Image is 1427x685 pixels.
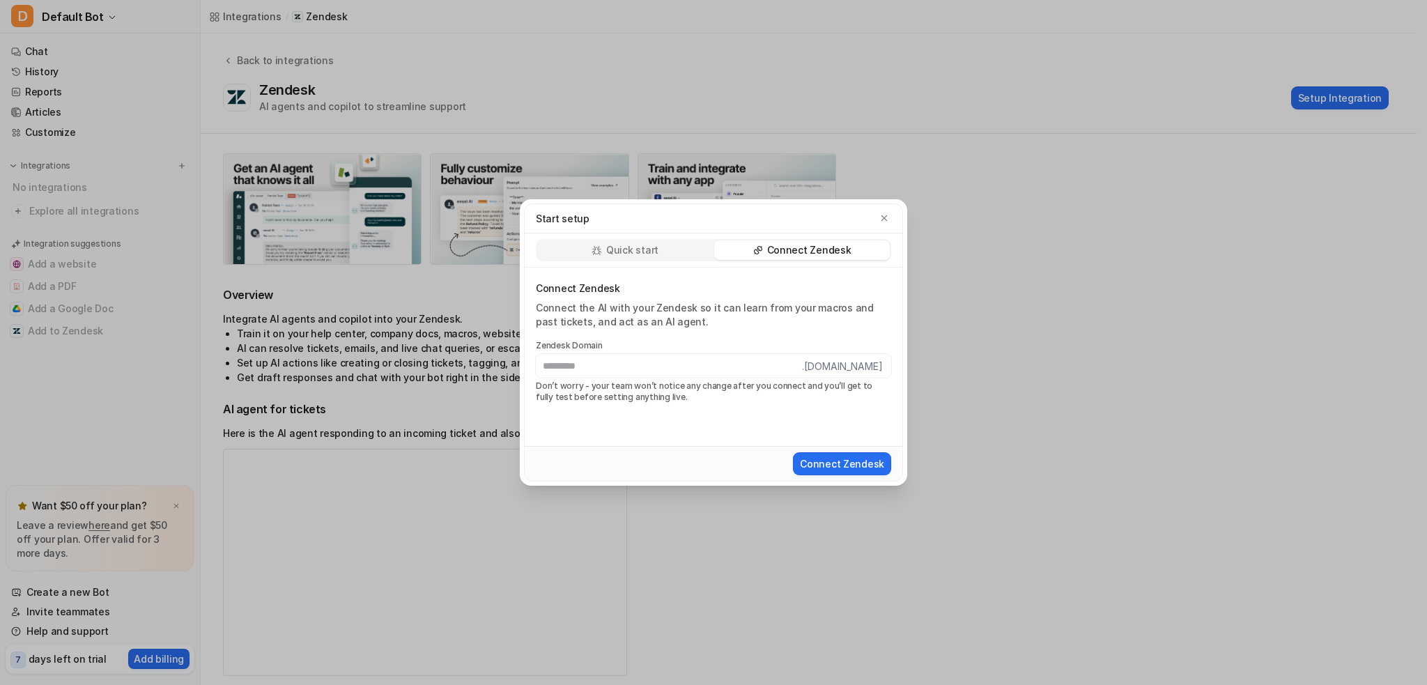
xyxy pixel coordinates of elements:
p: Connect Zendesk [767,243,851,257]
button: Connect Zendesk [793,452,891,475]
p: Connect Zendesk [536,282,891,295]
span: .[DOMAIN_NAME] [802,354,891,378]
p: Connect the AI with your Zendesk so it can learn from your macros and past tickets, and act as an... [536,301,891,329]
p: Start setup [536,211,589,226]
p: Quick start [606,243,658,257]
label: Zendesk Domain [536,340,891,351]
p: Don’t worry - your team won’t notice any change after you connect and you’ll get to fully test be... [536,380,891,403]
